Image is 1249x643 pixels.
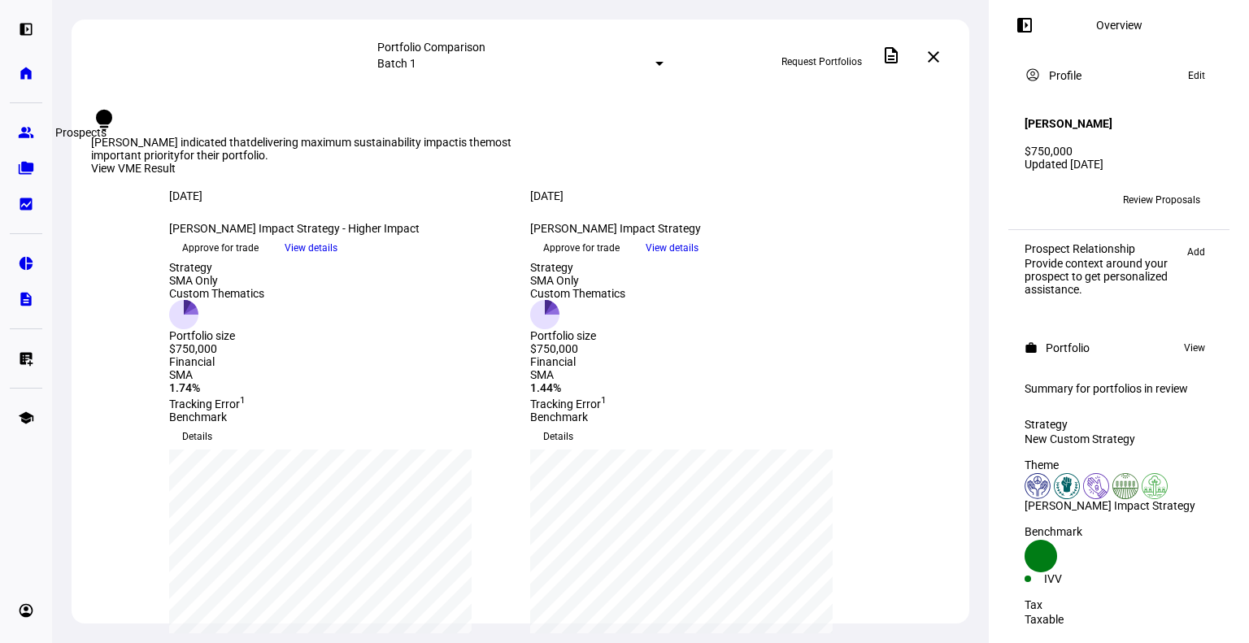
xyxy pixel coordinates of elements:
[18,410,34,426] eth-mat-symbol: school
[530,411,872,424] div: Benchmark
[1083,473,1109,499] img: poverty.colored.svg
[10,283,42,315] a: description
[169,381,511,394] div: 1.74%
[1025,257,1179,296] div: Provide context around your prospect to get personalized assistance.
[250,136,459,149] span: delivering maximum sustainability impact
[169,329,264,342] div: Portfolio size
[1180,66,1213,85] button: Edit
[530,274,625,287] div: SMA Only
[285,236,337,260] span: View details
[1025,598,1213,611] div: Tax
[377,57,416,70] mat-select-trigger: Batch 1
[272,241,350,254] a: View details
[1025,117,1112,130] h4: [PERSON_NAME]
[91,136,563,162] div: [PERSON_NAME] indicated that is the for their portfolio.
[169,355,511,368] div: Financial
[169,189,511,202] div: [DATE]
[881,46,901,65] mat-icon: description
[530,342,625,355] div: $750,000
[1044,572,1119,585] div: IVV
[530,424,586,450] button: Details
[1025,158,1213,171] div: Updated [DATE]
[169,398,246,411] span: Tracking Error
[18,124,34,141] eth-mat-symbol: group
[377,41,664,54] div: Portfolio Comparison
[1025,145,1213,158] div: $750,000
[10,152,42,185] a: folder_copy
[1054,473,1080,499] img: racialJustice.colored.svg
[169,222,511,235] div: [PERSON_NAME] Impact Strategy - Higher Impact
[530,261,625,274] div: Strategy
[530,355,872,368] div: Financial
[240,394,246,406] sup: 1
[530,287,625,300] div: Custom Thematics
[1142,473,1168,499] img: deforestation.colored.svg
[1030,194,1046,206] span: MD
[10,247,42,280] a: pie_chart
[91,136,511,162] span: most important priority
[1015,15,1034,35] mat-icon: left_panel_open
[10,188,42,220] a: bid_landscape
[1188,66,1205,85] span: Edit
[18,255,34,272] eth-mat-symbol: pie_chart
[1025,418,1213,431] div: Strategy
[543,424,573,450] span: Details
[18,291,34,307] eth-mat-symbol: description
[18,350,34,367] eth-mat-symbol: list_alt_add
[1025,341,1038,354] mat-icon: work
[1046,341,1090,354] div: Portfolio
[1184,338,1205,358] span: View
[530,398,607,411] span: Tracking Error
[633,236,712,260] button: View details
[10,116,42,149] a: group
[18,602,34,619] eth-mat-symbol: account_circle
[18,196,34,212] eth-mat-symbol: bid_landscape
[1179,242,1213,262] button: Add
[543,235,620,261] span: Approve for trade
[169,235,272,261] button: Approve for trade
[169,342,264,355] div: $750,000
[530,368,872,381] div: SMA
[1110,187,1213,213] button: Review Proposals
[924,47,943,67] mat-icon: close
[1025,613,1213,626] div: Taxable
[182,424,212,450] span: Details
[1025,432,1213,445] div: New Custom Strategy
[182,235,259,261] span: Approve for trade
[1025,525,1213,538] div: Benchmark
[272,236,350,260] button: View details
[169,274,264,287] div: SMA Only
[18,160,34,176] eth-mat-symbol: folder_copy
[10,57,42,89] a: home
[91,162,950,176] div: View VME Result
[781,49,862,75] span: Request Portfolios
[530,235,633,261] button: Approve for trade
[1025,473,1051,499] img: humanRights.colored.svg
[646,236,698,260] span: View details
[1112,473,1138,499] img: sustainableAgriculture.colored.svg
[169,287,264,300] div: Custom Thematics
[1025,67,1041,83] mat-icon: account_circle
[169,424,225,450] button: Details
[169,261,264,274] div: Strategy
[601,394,607,406] sup: 1
[768,49,875,75] button: Request Portfolios
[530,329,625,342] div: Portfolio size
[1049,69,1081,82] div: Profile
[1025,382,1213,395] div: Summary for portfolios in review
[1096,19,1142,32] div: Overview
[530,189,872,202] div: [DATE]
[1187,242,1205,262] span: Add
[18,21,34,37] eth-mat-symbol: left_panel_open
[1123,187,1200,213] span: Review Proposals
[530,222,872,235] div: [PERSON_NAME] Impact Strategy
[1025,458,1213,471] div: Theme
[1025,499,1213,512] div: [PERSON_NAME] Impact Strategy
[18,65,34,81] eth-mat-symbol: home
[633,241,712,254] a: View details
[169,368,511,381] div: SMA
[91,107,117,133] mat-icon: lightbulb
[530,381,872,394] div: 1.44%
[1025,242,1179,255] div: Prospect Relationship
[49,123,113,142] div: Prospects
